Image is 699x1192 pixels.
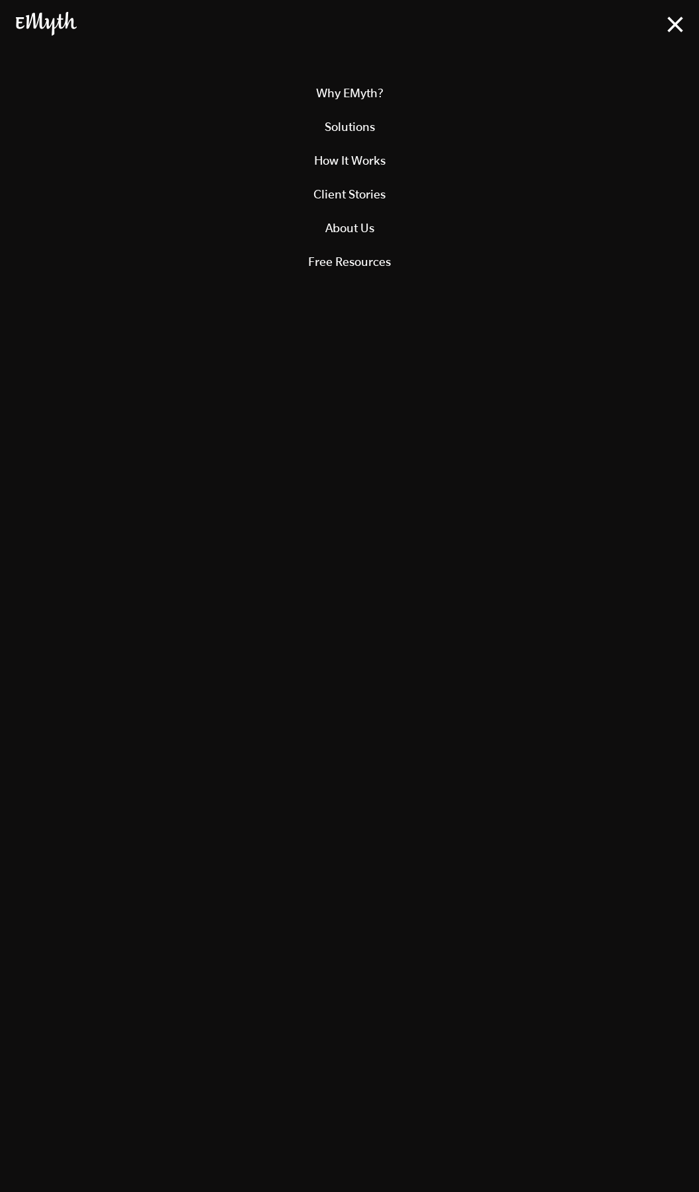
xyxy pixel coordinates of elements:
a: Client Stories [16,177,683,211]
iframe: Chat Widget [633,1128,699,1192]
img: EMyth [16,12,77,36]
iframe: Embedded CTA [280,310,419,339]
a: How It Works [16,144,683,177]
a: Free Resources [16,245,683,278]
a: Why EMyth? [16,76,683,110]
img: Open Menu [667,17,683,32]
a: Solutions [16,110,683,144]
a: About Us [16,211,683,245]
